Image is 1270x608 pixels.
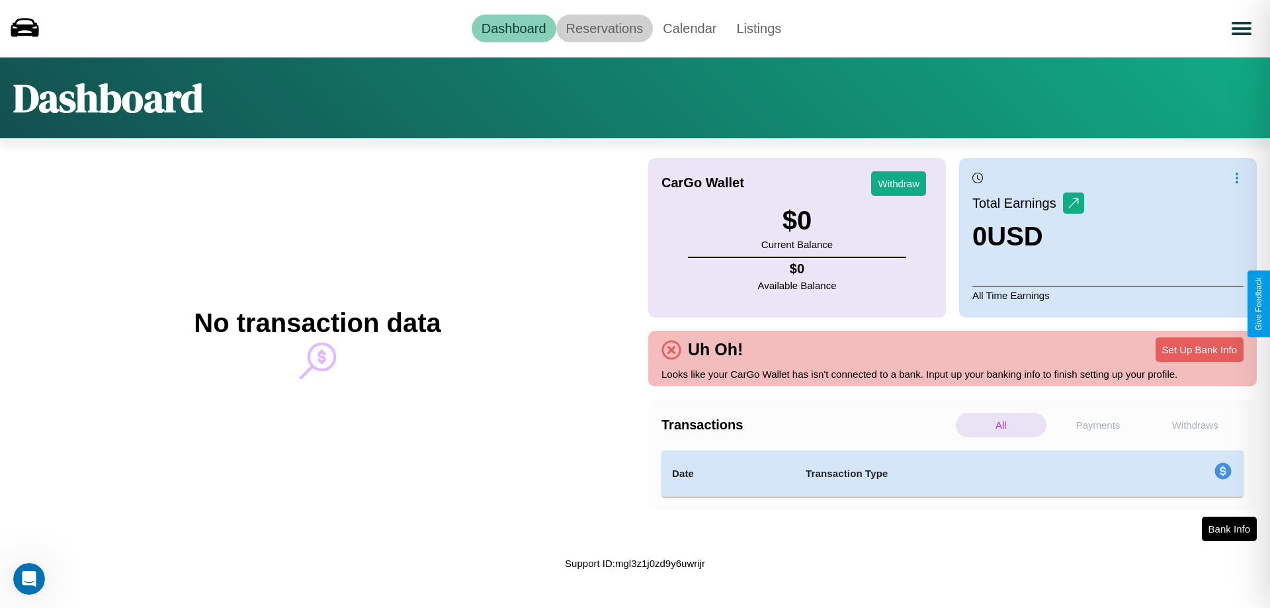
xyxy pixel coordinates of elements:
h4: Uh Oh! [681,340,749,359]
p: Withdraws [1150,413,1240,437]
h2: No transaction data [194,308,441,338]
table: simple table [661,451,1244,497]
p: All Time Earnings [972,286,1244,304]
iframe: Intercom live chat [13,563,45,595]
button: Withdraw [871,171,926,196]
p: Payments [1053,413,1144,437]
a: Listings [726,15,791,42]
h1: Dashboard [13,71,203,125]
a: Calendar [653,15,726,42]
button: Set Up Bank Info [1156,337,1244,362]
h4: $ 0 [758,261,837,277]
div: Give Feedback [1254,277,1263,331]
p: Current Balance [761,236,833,253]
a: Dashboard [472,15,556,42]
p: Available Balance [758,277,837,294]
h4: Transactions [661,417,952,433]
h4: Date [672,466,784,482]
h3: $ 0 [761,206,833,236]
p: All [956,413,1046,437]
h3: 0 USD [972,222,1084,251]
p: Support ID: mgl3z1j0zd9y6uwrijr [565,554,705,572]
p: Looks like your CarGo Wallet has isn't connected to a bank. Input up your banking info to finish ... [661,365,1244,383]
button: Bank Info [1202,517,1257,541]
h4: CarGo Wallet [661,175,744,191]
a: Reservations [556,15,654,42]
h4: Transaction Type [806,466,1106,482]
p: Total Earnings [972,191,1063,215]
button: Open menu [1223,10,1260,47]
